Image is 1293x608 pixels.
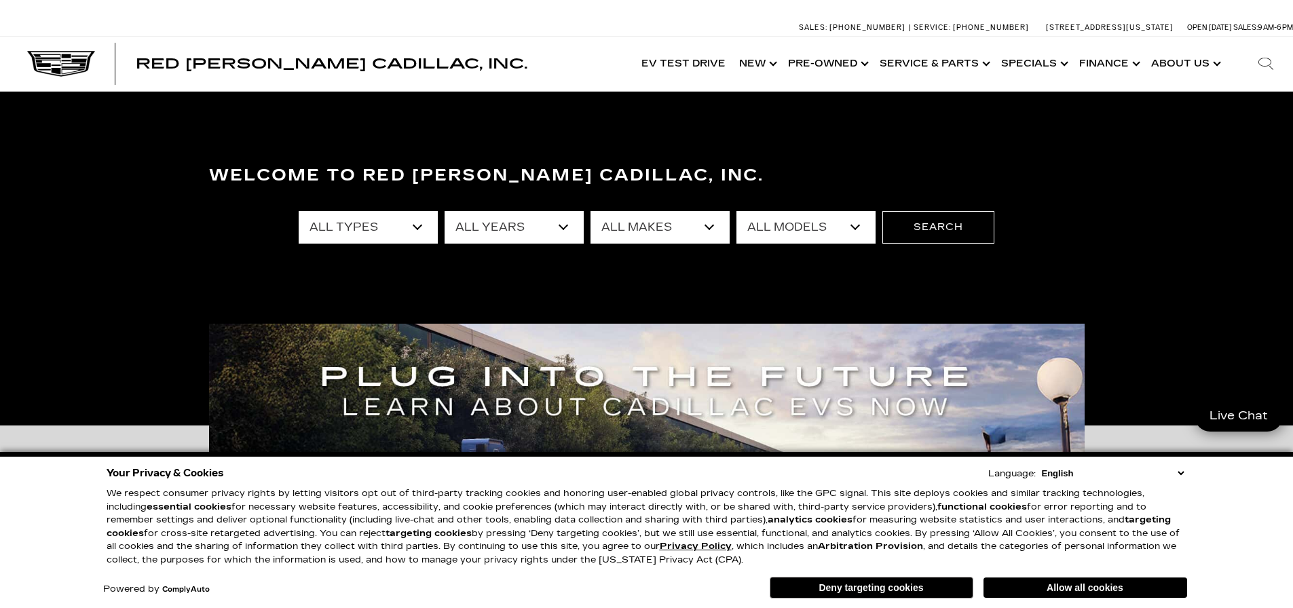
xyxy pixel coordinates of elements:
[799,23,827,32] span: Sales:
[781,37,873,91] a: Pre-Owned
[799,24,909,31] a: Sales: [PHONE_NUMBER]
[1038,467,1187,480] select: Language Select
[147,501,231,512] strong: essential cookies
[873,37,994,91] a: Service & Parts
[909,24,1032,31] a: Service: [PHONE_NUMBER]
[770,577,973,598] button: Deny targeting cookies
[732,37,781,91] a: New
[1258,23,1293,32] span: 9 AM-6 PM
[209,162,1085,189] h3: Welcome to Red [PERSON_NAME] Cadillac, Inc.
[1233,23,1258,32] span: Sales:
[445,211,584,244] select: Filter by year
[136,56,527,72] span: Red [PERSON_NAME] Cadillac, Inc.
[136,57,527,71] a: Red [PERSON_NAME] Cadillac, Inc.
[1195,400,1283,432] a: Live Chat
[818,541,923,552] strong: Arbitration Provision
[994,37,1072,91] a: Specials
[107,514,1171,539] strong: targeting cookies
[937,501,1027,512] strong: functional cookies
[591,211,730,244] select: Filter by make
[768,514,852,525] strong: analytics cookies
[107,463,224,482] span: Your Privacy & Cookies
[299,211,438,244] select: Filter by type
[635,37,732,91] a: EV Test Drive
[107,487,1187,567] p: We respect consumer privacy rights by letting visitors opt out of third-party tracking cookies an...
[914,23,951,32] span: Service:
[1203,408,1275,423] span: Live Chat
[1072,37,1144,91] a: Finance
[1187,23,1232,32] span: Open [DATE]
[983,577,1187,598] button: Allow all cookies
[1144,37,1225,91] a: About Us
[27,51,95,77] img: Cadillac Dark Logo with Cadillac White Text
[988,470,1036,478] div: Language:
[103,585,210,594] div: Powered by
[736,211,876,244] select: Filter by model
[953,23,1029,32] span: [PHONE_NUMBER]
[660,541,732,552] a: Privacy Policy
[829,23,905,32] span: [PHONE_NUMBER]
[386,528,472,539] strong: targeting cookies
[162,586,210,594] a: ComplyAuto
[1046,23,1174,32] a: [STREET_ADDRESS][US_STATE]
[882,211,994,244] button: Search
